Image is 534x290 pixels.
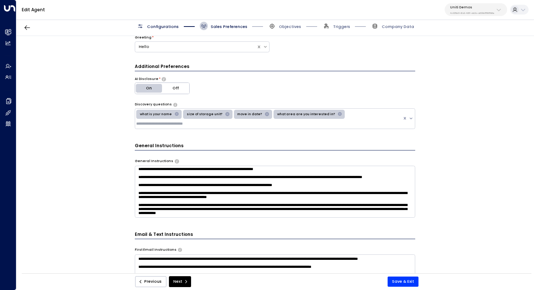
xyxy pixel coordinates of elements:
button: Select the types of questions the agent should use to engage leads in initial emails. These help ... [173,103,177,106]
button: Next [169,276,191,287]
div: Remove what area are you interested in? [336,111,344,118]
label: Greeting [135,35,151,40]
p: 4c025b01-9fa0-46ff-ab3a-a620b886896e [450,12,494,15]
button: Specify instructions for the agent's first email only, such as introductory content, special offe... [178,248,182,251]
div: Remove size of storage unit? [223,111,231,118]
span: Triggers [333,24,350,29]
div: Remove move in date? [263,111,271,118]
span: Objectives [279,24,301,29]
div: Remove what is your name [173,111,181,118]
button: Off [162,83,189,94]
span: Configurations [147,24,179,29]
button: On [135,83,162,94]
div: what area are you interested in? [275,111,336,118]
div: what is your name [138,111,173,118]
div: Hello [139,44,253,50]
div: Platform [135,82,190,94]
p: Uniti Demos [450,5,494,9]
button: Provide any specific instructions you want the agent to follow when responding to leads. This app... [175,159,179,163]
div: size of storage unit? [185,111,223,118]
div: move in date? [235,111,263,118]
a: Edit Agent [22,7,45,13]
label: First Email Instructions [135,247,177,253]
label: General Instructions [135,159,173,164]
label: Discovery questions [135,102,172,107]
h3: Email & Text Instructions [135,231,416,239]
button: Uniti Demos4c025b01-9fa0-46ff-ab3a-a620b886896e [445,3,507,16]
button: Save & Exit [388,277,418,287]
button: Previous [135,276,166,287]
h3: General Instructions [135,142,416,150]
h3: Additional Preferences [135,63,416,71]
span: Company Data [382,24,414,29]
button: Choose whether the agent should proactively disclose its AI nature in communications or only reve... [162,77,166,81]
label: AI Disclosure [135,77,158,82]
span: Sales Preferences [211,24,247,29]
